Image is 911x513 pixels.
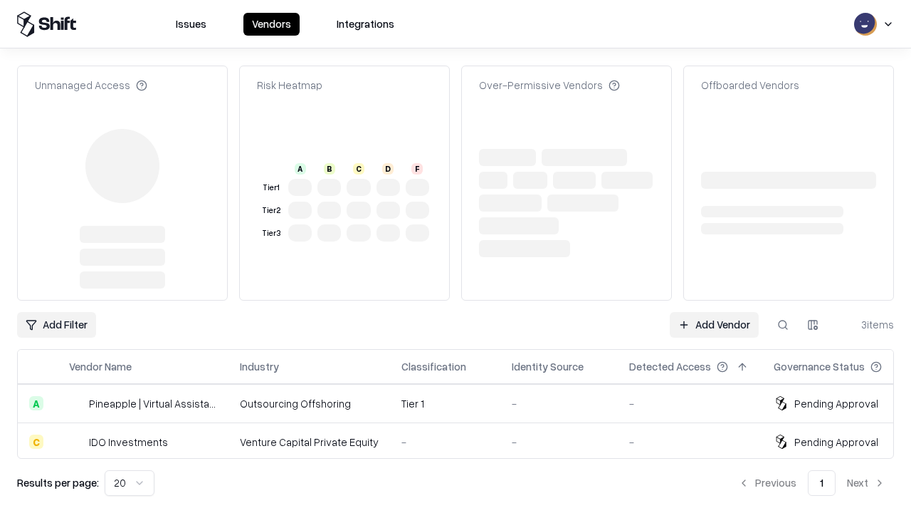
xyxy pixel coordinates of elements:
[35,78,147,93] div: Unmanaged Access
[401,435,489,450] div: -
[629,396,751,411] div: -
[401,396,489,411] div: Tier 1
[401,359,466,374] div: Classification
[240,359,279,374] div: Industry
[240,396,379,411] div: Outsourcing Offshoring
[69,359,132,374] div: Vendor Name
[69,435,83,449] img: IDO Investments
[479,78,620,93] div: Over-Permissive Vendors
[629,435,751,450] div: -
[260,227,283,239] div: Tier 3
[730,470,894,496] nav: pagination
[89,435,168,450] div: IDO Investments
[243,13,300,36] button: Vendors
[260,182,283,194] div: Tier 1
[629,359,711,374] div: Detected Access
[670,312,759,338] a: Add Vendor
[167,13,215,36] button: Issues
[794,435,878,450] div: Pending Approval
[837,317,894,332] div: 3 items
[29,396,43,410] div: A
[808,470,836,496] button: 1
[774,359,865,374] div: Governance Status
[240,435,379,450] div: Venture Capital Private Equity
[512,435,606,450] div: -
[794,396,878,411] div: Pending Approval
[324,163,335,175] div: B
[89,396,217,411] div: Pineapple | Virtual Assistant Agency
[260,204,283,217] div: Tier 2
[257,78,322,93] div: Risk Heatmap
[17,475,99,490] p: Results per page:
[17,312,96,338] button: Add Filter
[411,163,423,175] div: F
[69,396,83,410] img: Pineapple | Virtual Assistant Agency
[353,163,364,175] div: C
[328,13,403,36] button: Integrations
[512,359,584,374] div: Identity Source
[295,163,306,175] div: A
[512,396,606,411] div: -
[29,435,43,449] div: C
[701,78,799,93] div: Offboarded Vendors
[382,163,394,175] div: D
